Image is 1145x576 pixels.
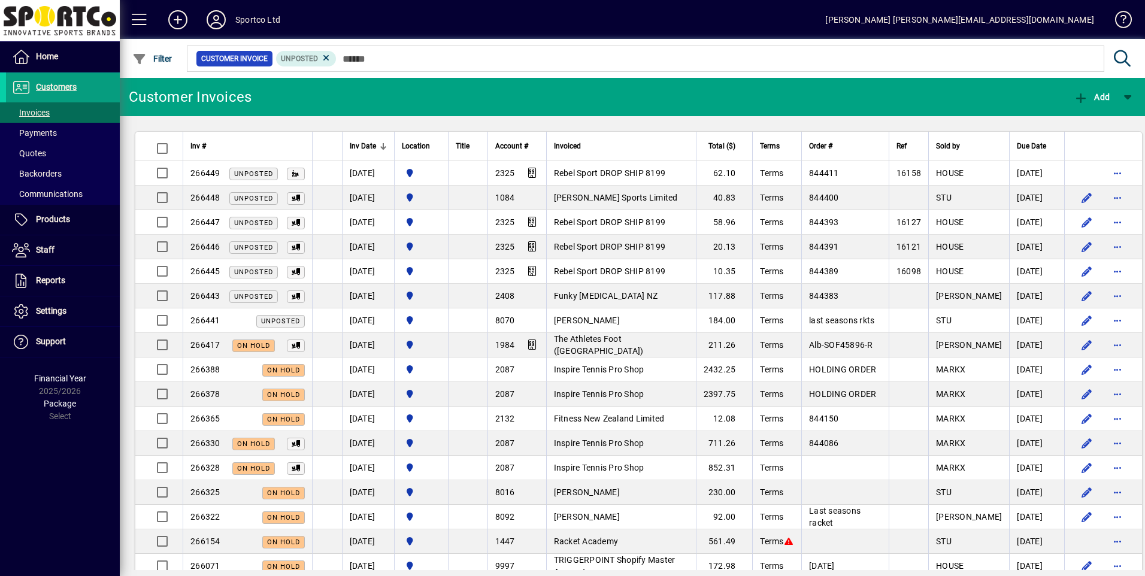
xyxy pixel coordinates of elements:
button: Edit [1077,433,1096,453]
span: Sportco Ltd Warehouse [402,363,441,376]
span: Due Date [1017,140,1046,153]
span: Sportco Ltd Warehouse [402,216,441,229]
td: [DATE] [1009,284,1064,308]
span: Unposted [234,195,273,202]
span: Unposted [234,293,273,301]
span: 2325 [495,242,515,251]
span: Sportco Ltd Warehouse [402,510,441,523]
a: Settings [6,296,120,326]
span: Alb-SOF45896-R [809,340,873,350]
span: On hold [267,416,300,423]
td: 852.31 [696,456,753,480]
td: [DATE] [342,161,394,186]
span: On hold [267,489,300,497]
td: [DATE] [342,186,394,210]
button: More options [1108,409,1127,428]
span: Terms [760,561,783,571]
button: More options [1108,384,1127,404]
td: [DATE] [1009,505,1064,529]
button: More options [1108,311,1127,330]
span: 2325 [495,217,515,227]
span: Rebel Sport DROP SHIP 8199 [554,217,666,227]
span: 16098 [896,266,921,276]
span: HOLDING ORDER [809,365,876,374]
span: 16127 [896,217,921,227]
span: Unposted [234,244,273,251]
button: More options [1108,335,1127,354]
span: 2132 [495,414,515,423]
td: [DATE] [342,259,394,284]
span: On hold [237,465,270,472]
span: 1084 [495,193,515,202]
span: Sportco Ltd Warehouse [402,412,441,425]
span: Terms [760,266,783,276]
span: 2408 [495,291,515,301]
span: 2087 [495,365,515,374]
td: [DATE] [1009,308,1064,333]
button: Edit [1077,213,1096,232]
td: 40.83 [696,186,753,210]
span: Terms [760,242,783,251]
mat-chip: Customer Invoice Status: Unposted [276,51,337,66]
span: 2087 [495,463,515,472]
button: More options [1108,188,1127,207]
button: More options [1108,213,1127,232]
span: Customers [36,82,77,92]
span: 266154 [190,536,220,546]
span: Customer Invoice [201,53,268,65]
td: [DATE] [342,456,394,480]
button: Add [1071,86,1113,108]
span: 844400 [809,193,839,202]
span: Inspire Tennis Pro Shop [554,389,644,399]
button: Edit [1077,335,1096,354]
span: Sportco Ltd Warehouse [402,436,441,450]
span: Staff [36,245,54,254]
td: [DATE] [342,407,394,431]
span: Inspire Tennis Pro Shop [554,463,644,472]
span: 844391 [809,242,839,251]
span: Sportco Ltd Warehouse [402,191,441,204]
span: Ref [896,140,907,153]
span: Invoices [12,108,50,117]
div: Customer Invoices [129,87,252,107]
span: Unposted [234,170,273,178]
span: Terms [760,316,783,325]
div: Inv Date [350,140,387,153]
td: [DATE] [342,382,394,407]
span: Total ($) [708,140,735,153]
span: Quotes [12,148,46,158]
span: 266330 [190,438,220,448]
span: MARKX [936,365,965,374]
span: Terms [760,365,783,374]
td: 20.13 [696,235,753,259]
span: STU [936,487,952,497]
button: Edit [1077,409,1096,428]
span: 266378 [190,389,220,399]
span: 266328 [190,463,220,472]
td: 2432.25 [696,357,753,382]
span: MARKX [936,414,965,423]
a: Backorders [6,163,120,184]
td: [DATE] [1009,407,1064,431]
span: Reports [36,275,65,285]
td: [DATE] [342,480,394,505]
a: Invoices [6,102,120,123]
div: Invoiced [554,140,689,153]
span: Sportco Ltd Warehouse [402,338,441,351]
span: 266447 [190,217,220,227]
div: [PERSON_NAME] [PERSON_NAME][EMAIL_ADDRESS][DOMAIN_NAME] [825,10,1094,29]
span: Sportco Ltd Warehouse [402,559,441,572]
span: 2325 [495,168,515,178]
span: HOUSE [936,217,964,227]
a: Home [6,42,120,72]
a: Quotes [6,143,120,163]
button: More options [1108,237,1127,256]
span: Title [456,140,469,153]
span: Inv Date [350,140,376,153]
span: Terms [760,291,783,301]
span: Order # [809,140,832,153]
span: Filter [132,54,172,63]
td: 230.00 [696,480,753,505]
div: Account # [495,140,539,153]
span: Sportco Ltd Warehouse [402,486,441,499]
